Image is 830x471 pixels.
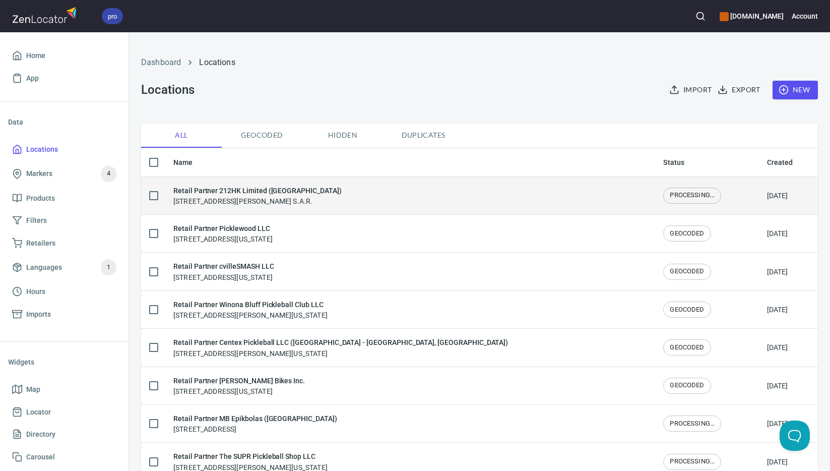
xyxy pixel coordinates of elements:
[26,167,52,180] span: Markers
[667,81,716,99] button: Import
[26,214,47,227] span: Filters
[8,187,120,210] a: Products
[767,228,788,239] div: [DATE]
[689,5,712,27] button: Search
[102,11,123,22] span: pro
[720,84,760,96] span: Export
[173,451,328,462] h6: Retail Partner The SUPR Pickleball Shop LLC
[26,192,55,205] span: Products
[720,12,729,21] button: color-CE600E
[173,185,342,196] h6: Retail Partner 212HK Limited ([GEOGRAPHIC_DATA])
[8,446,120,468] a: Carousel
[26,261,62,274] span: Languages
[8,161,120,187] a: Markers4
[767,342,788,352] div: [DATE]
[26,237,55,250] span: Retailers
[141,57,181,67] a: Dashboard
[173,261,274,282] div: [STREET_ADDRESS][US_STATE]
[780,421,810,451] iframe: Help Scout Beacon - Open
[101,262,116,273] span: 1
[173,337,508,358] div: [STREET_ADDRESS][PERSON_NAME][US_STATE]
[792,5,818,27] button: Account
[173,223,273,244] div: [STREET_ADDRESS][US_STATE]
[26,406,51,419] span: Locator
[8,280,120,303] a: Hours
[26,49,45,62] span: Home
[101,168,116,180] span: 4
[8,232,120,255] a: Retailers
[147,129,216,142] span: All
[173,337,508,348] h6: Retail Partner Centex Pickleball LLC ([GEOGRAPHIC_DATA] - [GEOGRAPHIC_DATA], [GEOGRAPHIC_DATA])
[12,4,80,26] img: zenlocator
[655,148,758,177] th: Status
[664,267,710,276] span: GEOCODED
[8,110,120,134] li: Data
[664,419,721,429] span: PROCESSING...
[141,83,194,97] h3: Locations
[8,378,120,401] a: Map
[141,56,818,69] nav: breadcrumb
[8,303,120,326] a: Imports
[173,375,305,396] div: [STREET_ADDRESS][US_STATE]
[26,451,55,463] span: Carousel
[767,191,788,201] div: [DATE]
[102,8,123,24] div: pro
[664,381,710,390] span: GEOCODED
[773,81,818,99] button: New
[26,72,39,85] span: App
[8,209,120,232] a: Filters
[26,383,40,396] span: Map
[173,261,274,272] h6: Retail Partner cvilleSMASH LLC
[173,375,305,386] h6: Retail Partner [PERSON_NAME] Bikes Inc.
[759,148,818,177] th: Created
[664,191,721,200] span: PROCESSING...
[767,267,788,277] div: [DATE]
[8,138,120,161] a: Locations
[664,343,710,352] span: GEOCODED
[664,305,710,315] span: GEOCODED
[173,299,328,320] div: [STREET_ADDRESS][PERSON_NAME][US_STATE]
[173,185,342,206] div: [STREET_ADDRESS][PERSON_NAME] S.A.R.
[26,285,45,298] span: Hours
[792,11,818,22] h6: Account
[767,457,788,467] div: [DATE]
[671,84,712,96] span: Import
[8,401,120,424] a: Locator
[720,11,784,22] h6: [DOMAIN_NAME]
[8,67,120,90] a: App
[720,5,784,27] div: Manage your apps
[767,305,788,315] div: [DATE]
[26,428,55,441] span: Directory
[8,254,120,280] a: Languages1
[173,299,328,310] h6: Retail Partner Winona Bluff Pickleball Club LLC
[8,44,120,67] a: Home
[308,129,377,142] span: Hidden
[8,350,120,374] li: Widgets
[199,57,235,67] a: Locations
[767,381,788,391] div: [DATE]
[8,423,120,446] a: Directory
[664,229,710,239] span: GEOCODED
[26,308,51,321] span: Imports
[716,81,764,99] button: Export
[173,413,337,424] h6: Retail Partner MB Epikbolas ([GEOGRAPHIC_DATA])
[664,457,721,466] span: PROCESSING...
[173,413,337,434] div: [STREET_ADDRESS]
[389,129,458,142] span: Duplicates
[165,148,655,177] th: Name
[173,223,273,234] h6: Retail Partner Picklewood LLC
[781,84,810,96] span: New
[767,419,788,429] div: [DATE]
[26,143,58,156] span: Locations
[228,129,296,142] span: Geocoded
